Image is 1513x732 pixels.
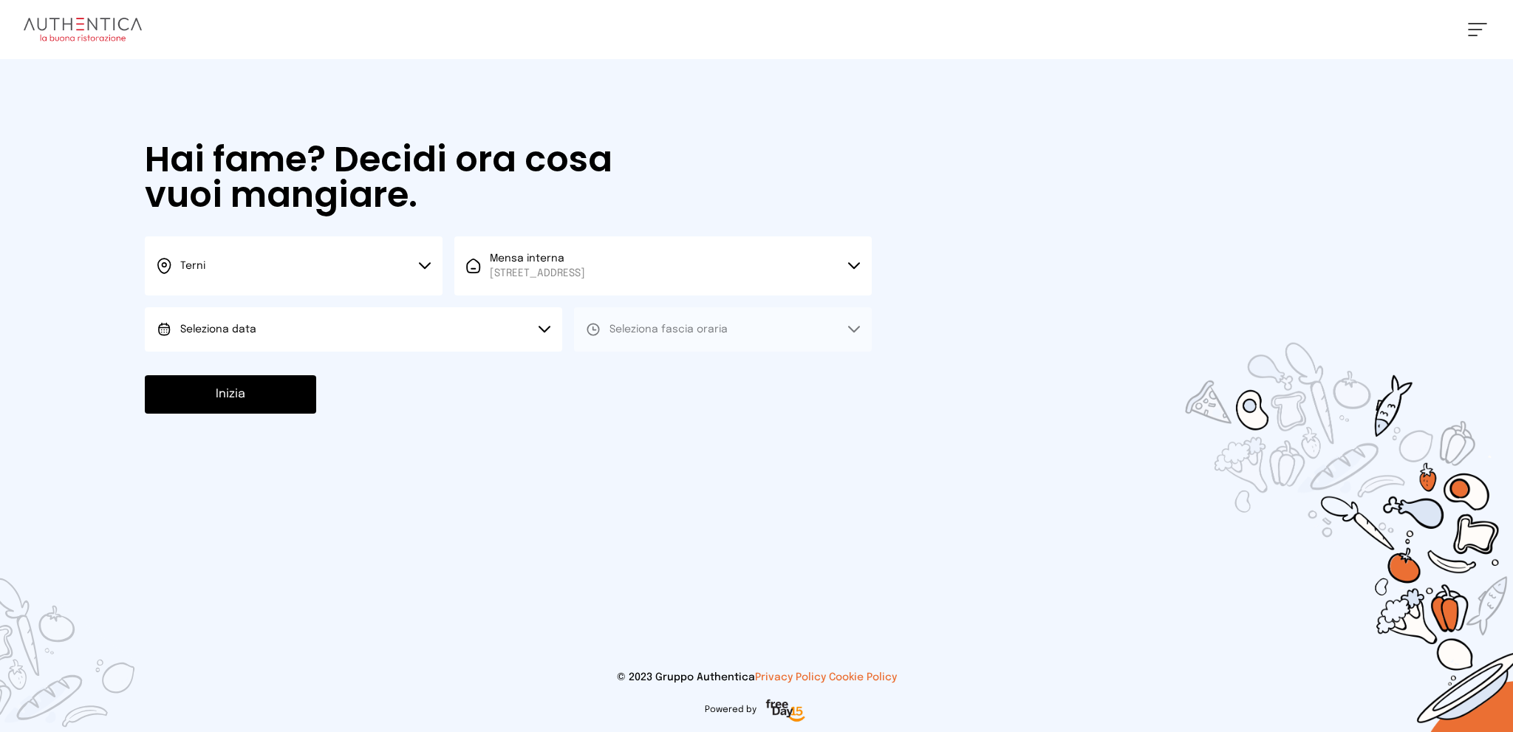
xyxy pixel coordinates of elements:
span: Powered by [705,704,756,716]
p: © 2023 Gruppo Authentica [24,670,1489,685]
a: Privacy Policy [755,672,826,683]
img: sticker-selezione-mensa.70a28f7.png [1099,258,1513,732]
img: logo.8f33a47.png [24,18,142,41]
a: Cookie Policy [829,672,897,683]
button: Mensa interna[STREET_ADDRESS] [454,236,872,295]
span: Mensa interna [490,251,585,281]
button: Seleziona data [145,307,562,352]
button: Seleziona fascia oraria [574,307,872,352]
img: logo-freeday.3e08031.png [762,697,809,726]
span: [STREET_ADDRESS] [490,266,585,281]
button: Terni [145,236,443,295]
span: Seleziona fascia oraria [609,324,728,335]
button: Inizia [145,375,316,414]
span: Terni [180,261,205,271]
h1: Hai fame? Decidi ora cosa vuoi mangiare. [145,142,690,213]
span: Seleziona data [180,324,256,335]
